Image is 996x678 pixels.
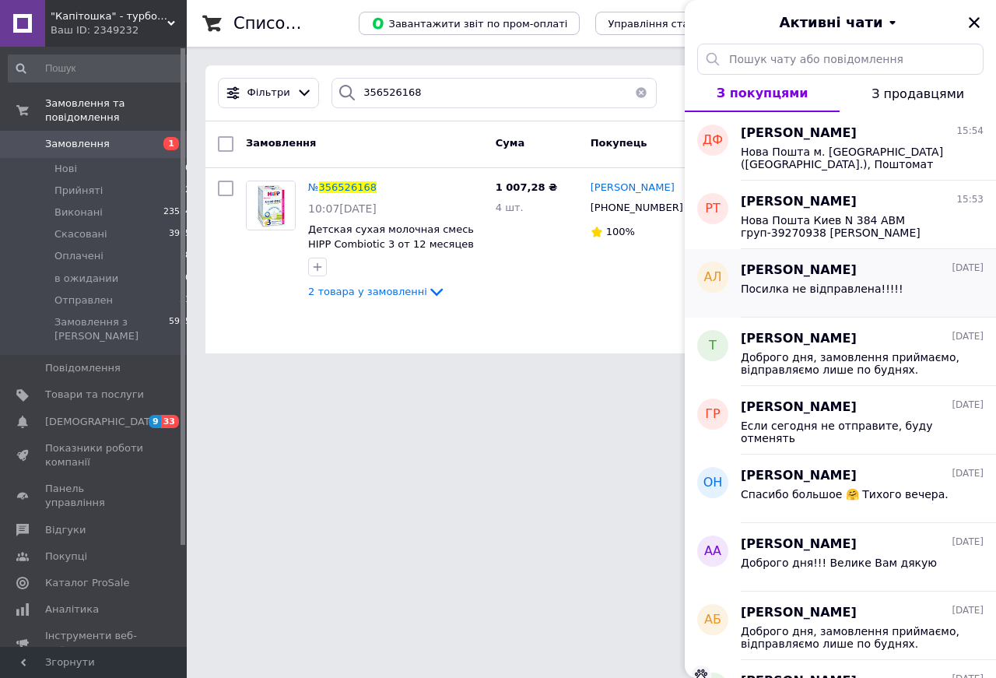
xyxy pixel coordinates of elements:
[161,415,179,428] span: 33
[45,523,86,537] span: Відгуки
[233,14,391,33] h1: Список замовлень
[246,181,296,230] a: Фото товару
[741,420,962,444] span: Если сегодня не отправите, буду отменять
[8,54,192,83] input: Пошук
[591,202,683,213] span: [PHONE_NUMBER]
[685,75,840,112] button: З покупцями
[685,181,996,249] button: РТ[PERSON_NAME]15:53Нова Пошта Киев N 384 АВМ груп-39270938 [PERSON_NAME] 0673101333
[45,629,144,657] span: Інструменти веб-майстра та SEO
[741,125,857,142] span: [PERSON_NAME]
[685,523,996,592] button: АА[PERSON_NAME][DATE]Доброго дня!!! Велике Вам дякую
[246,137,316,149] span: Замовлення
[51,23,187,37] div: Ваш ID: 2349232
[741,330,857,348] span: [PERSON_NAME]
[608,18,727,30] span: Управління статусами
[728,12,952,33] button: Активні чати
[45,550,87,564] span: Покупці
[685,592,996,660] button: АБ[PERSON_NAME][DATE]Доброго дня, замовлення приймаємо, відправляємо лише по буднях. Найближчого ...
[779,12,882,33] span: Активні чати
[45,415,160,429] span: [DEMOGRAPHIC_DATA]
[45,602,99,617] span: Аналітика
[704,611,721,629] span: АБ
[308,181,377,193] a: №356526168
[180,293,191,307] span: 51
[965,13,984,32] button: Закрити
[741,214,962,239] span: Нова Пошта Киев N 384 АВМ груп-39270938 [PERSON_NAME] 0673101333
[741,262,857,279] span: [PERSON_NAME]
[703,132,723,149] span: ДФ
[606,226,635,237] span: 100%
[180,249,191,263] span: 18
[331,78,657,108] input: Пошук за номером замовлення, ПІБ покупця, номером телефону, Email, номером накладної
[45,361,121,375] span: Повідомлення
[308,286,446,297] a: 2 товара у замовленні
[308,223,474,264] a: Детская сухая молочная смесь HIPP Combiotiс 3 от 12 месяцев 900 гр
[685,318,996,386] button: Т[PERSON_NAME][DATE]Доброго дня, замовлення приймаємо, відправляємо лише по буднях. Найближчого р...
[705,200,720,218] span: РТ
[697,44,984,75] input: Пошук чату або повідомлення
[185,184,191,198] span: 2
[956,125,984,138] span: 15:54
[308,286,427,297] span: 2 товара у замовленні
[952,467,984,480] span: [DATE]
[45,482,144,510] span: Панель управління
[741,467,857,485] span: [PERSON_NAME]
[705,406,720,423] span: ГР
[54,272,118,286] span: в ожидании
[591,181,675,193] span: [PERSON_NAME]
[308,202,377,215] span: 10:07[DATE]
[496,137,524,149] span: Cума
[717,86,808,100] span: З покупцями
[45,97,187,125] span: Замовлення та повідомлення
[359,12,580,35] button: Завантажити звіт по пром-оплаті
[685,386,996,455] button: ГР[PERSON_NAME][DATE]Если сегодня не отправите, буду отменять
[54,293,113,307] span: Отправлен
[871,86,964,101] span: З продавцями
[54,227,107,241] span: Скасовані
[45,441,144,469] span: Показники роботи компанії
[595,12,739,35] button: Управління статусами
[685,455,996,523] button: ОН[PERSON_NAME][DATE]Спасибо большое 🤗 Тихого вечера.
[704,543,721,560] span: АА
[741,536,857,553] span: [PERSON_NAME]
[952,399,984,412] span: [DATE]
[371,16,567,30] span: Завантажити звіт по пром-оплаті
[741,488,949,501] span: Спасибо большое 🤗 Тихого вечера.
[169,227,191,241] span: 3915
[591,181,675,195] a: [PERSON_NAME]
[952,536,984,549] span: [DATE]
[247,181,295,230] img: Фото товару
[169,315,191,343] span: 5955
[149,415,161,428] span: 9
[45,576,129,590] span: Каталог ProSale
[956,193,984,206] span: 15:53
[685,112,996,181] button: ДФ[PERSON_NAME]15:54Нова Пошта м. [GEOGRAPHIC_DATA] ([GEOGRAPHIC_DATA].), Поштомат №5215: вул. [S...
[741,399,857,416] span: [PERSON_NAME]
[741,146,962,170] span: Нова Пошта м. [GEOGRAPHIC_DATA] ([GEOGRAPHIC_DATA].), Поштомат №5215: вул. [STREET_ADDRESS] (маг....
[741,557,937,569] span: Доброго дня!!! Велике Вам дякую
[496,181,557,193] span: 1 007,28 ₴
[185,272,191,286] span: 0
[54,206,103,220] span: Виконані
[952,604,984,617] span: [DATE]
[741,604,857,622] span: [PERSON_NAME]
[51,9,167,23] span: "Капітошка" - турбота про близьких у кожній домівці!
[247,86,290,100] span: Фільтри
[308,181,319,193] span: №
[952,330,984,343] span: [DATE]
[741,283,903,295] span: Посилка не відправлена!!!!!
[163,206,191,220] span: 23554
[709,337,717,355] span: Т
[591,137,647,149] span: Покупець
[45,137,110,151] span: Замовлення
[163,137,179,150] span: 1
[54,249,103,263] span: Оплачені
[952,262,984,275] span: [DATE]
[54,315,169,343] span: Замовлення з [PERSON_NAME]
[703,474,723,492] span: ОН
[496,202,524,213] span: 4 шт.
[185,162,191,176] span: 0
[685,249,996,318] button: АЛ[PERSON_NAME][DATE]Посилка не відправлена!!!!!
